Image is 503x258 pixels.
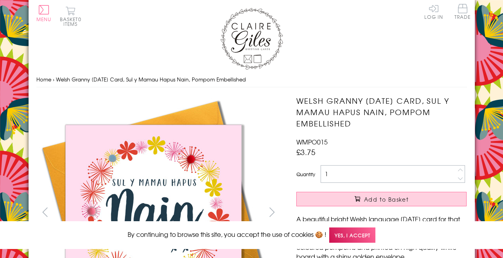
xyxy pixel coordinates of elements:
span: WMPO015 [296,137,328,146]
a: Home [36,76,51,83]
button: Add to Basket [296,192,467,206]
a: Log In [424,4,443,19]
a: Trade [454,4,471,21]
span: £3.75 [296,146,316,157]
nav: breadcrumbs [36,72,467,88]
span: › [53,76,54,83]
button: Menu [36,5,52,22]
span: Menu [36,16,52,23]
span: Trade [454,4,471,19]
button: prev [36,203,54,221]
span: Yes, I accept [329,227,375,243]
img: Claire Giles Greetings Cards [220,8,283,70]
button: Basket0 items [60,6,81,26]
h1: Welsh Granny [DATE] Card, Sul y Mamau Hapus Nain, Pompom Embellished [296,95,467,129]
label: Quantity [296,171,315,178]
span: Welsh Granny [DATE] Card, Sul y Mamau Hapus Nain, Pompom Embellished [56,76,246,83]
span: 0 items [63,16,81,27]
span: Add to Basket [364,195,409,203]
button: next [263,203,281,221]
